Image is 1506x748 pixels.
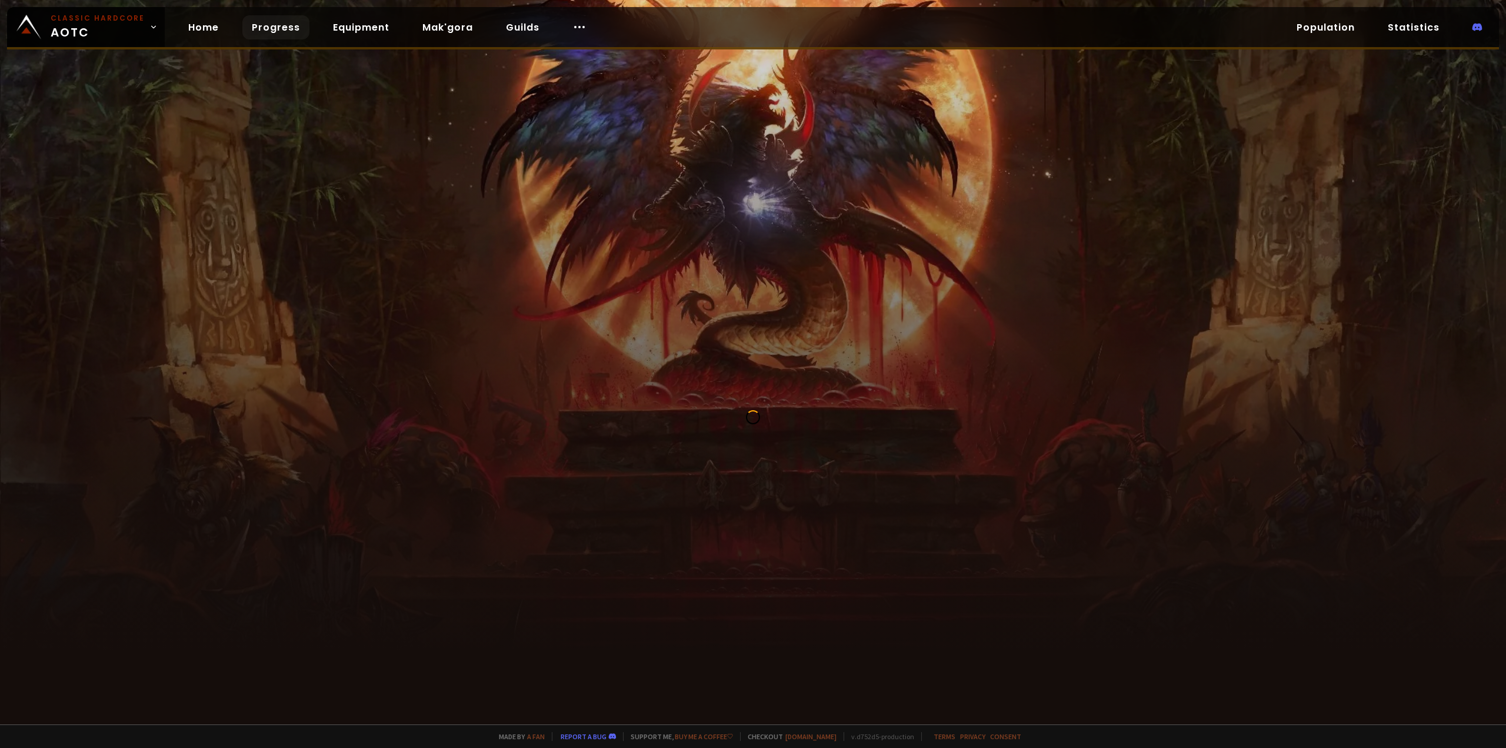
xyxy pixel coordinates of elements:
[990,732,1021,741] a: Consent
[1287,15,1364,39] a: Population
[242,15,309,39] a: Progress
[51,13,145,24] small: Classic Hardcore
[844,732,914,741] span: v. d752d5 - production
[623,732,733,741] span: Support me,
[527,732,545,741] a: a fan
[934,732,955,741] a: Terms
[675,732,733,741] a: Buy me a coffee
[51,13,145,41] span: AOTC
[785,732,837,741] a: [DOMAIN_NAME]
[7,7,165,47] a: Classic HardcoreAOTC
[179,15,228,39] a: Home
[324,15,399,39] a: Equipment
[740,732,837,741] span: Checkout
[492,732,545,741] span: Made by
[1378,15,1449,39] a: Statistics
[561,732,607,741] a: Report a bug
[960,732,985,741] a: Privacy
[413,15,482,39] a: Mak'gora
[497,15,549,39] a: Guilds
